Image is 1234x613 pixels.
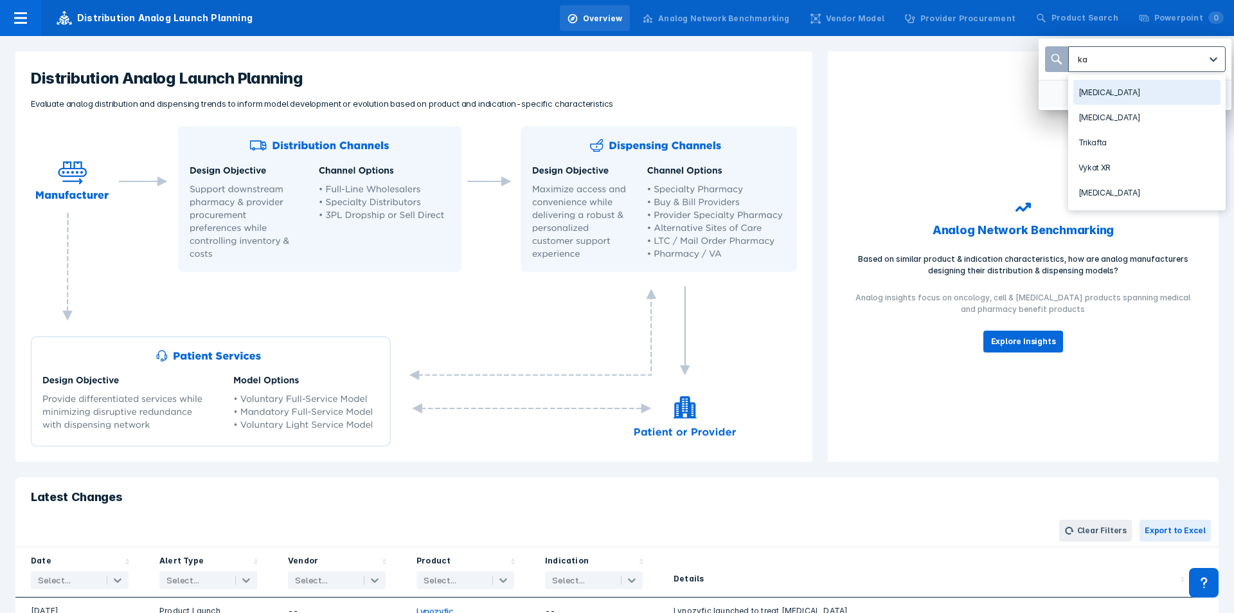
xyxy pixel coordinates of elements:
div: Vykat XR [1073,155,1221,180]
div: Contact Support [1189,568,1219,598]
div: [MEDICAL_DATA] [1073,180,1221,205]
div: [MEDICAL_DATA] [1073,105,1221,130]
div: Trikafta [1073,130,1221,155]
a: Browse All Products [1039,80,1231,107]
div: [MEDICAL_DATA] [1073,80,1221,105]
